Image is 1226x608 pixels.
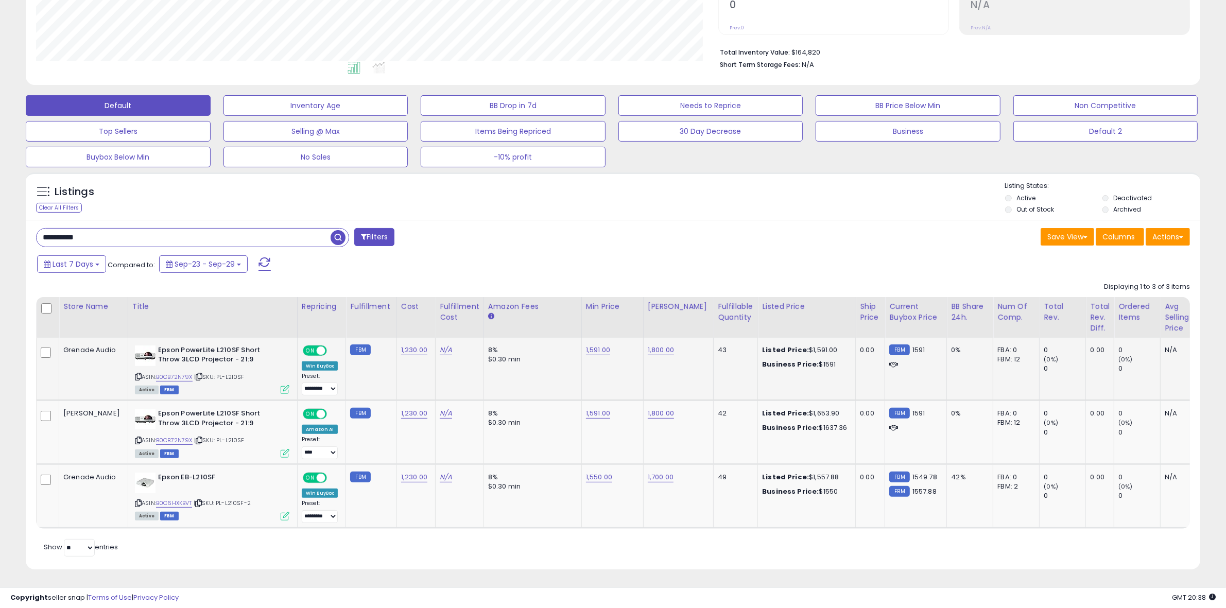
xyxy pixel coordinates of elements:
div: Current Buybox Price [889,301,942,323]
span: 2025-10-7 20:38 GMT [1172,593,1216,602]
img: 21uRHAN7AhL._SL40_.jpg [135,473,156,493]
span: All listings currently available for purchase on Amazon [135,512,159,520]
div: 0 [1118,364,1160,373]
span: OFF [325,474,342,482]
a: 1,591.00 [586,408,610,419]
b: Business Price: [762,359,819,369]
button: BB Drop in 7d [421,95,606,116]
div: Grenade Audio [63,473,120,482]
span: All listings currently available for purchase on Amazon [135,449,159,458]
button: Buybox Below Min [26,147,211,167]
div: $0.30 min [488,418,574,427]
div: FBA: 0 [997,409,1031,418]
a: 1,550.00 [586,472,612,482]
div: Preset: [302,373,338,396]
div: BB Share 24h. [951,301,989,323]
button: Non Competitive [1013,95,1198,116]
div: Repricing [302,301,342,312]
div: 0 [1044,473,1085,482]
button: Default [26,95,211,116]
label: Active [1016,194,1035,202]
div: 49 [718,473,750,482]
a: 1,800.00 [648,345,674,355]
b: Listed Price: [762,472,809,482]
div: 0 [1044,491,1085,500]
span: | SKU: PL-L210SF [194,373,245,381]
button: Needs to Reprice [618,95,803,116]
span: OFF [325,346,342,355]
div: Cost [401,301,431,312]
div: [PERSON_NAME] [63,409,120,418]
a: N/A [440,472,452,482]
small: Prev: N/A [971,25,991,31]
div: seller snap | | [10,593,179,603]
span: Sep-23 - Sep-29 [175,259,235,269]
span: | SKU: PL-L210SF-2 [194,499,251,507]
div: Num of Comp. [997,301,1035,323]
small: Amazon Fees. [488,312,494,321]
div: FBM: 12 [997,355,1031,364]
div: 0.00 [860,345,877,355]
span: FBM [160,386,179,394]
a: 1,230.00 [401,345,427,355]
button: Default 2 [1013,121,1198,142]
div: Displaying 1 to 3 of 3 items [1104,282,1190,292]
div: 0.00 [1090,409,1106,418]
span: ON [304,346,317,355]
div: 42 [718,409,750,418]
small: (0%) [1044,419,1058,427]
div: ASIN: [135,345,289,393]
div: 0 [1118,473,1160,482]
div: Amazon AI [302,425,338,434]
div: 0 [1044,409,1085,418]
button: Filters [354,228,394,246]
h5: Listings [55,185,94,199]
b: Epson PowerLite L210SF Short Throw 3LCD Projector - 21:9 [158,345,283,367]
small: FBM [889,344,909,355]
a: N/A [440,345,452,355]
div: Amazon Fees [488,301,577,312]
div: 8% [488,473,574,482]
small: FBM [350,344,370,355]
div: $0.30 min [488,482,574,491]
button: Items Being Repriced [421,121,606,142]
div: Ship Price [860,301,880,323]
div: Min Price [586,301,639,312]
div: Avg Selling Price [1165,301,1202,334]
div: Fulfillment [350,301,392,312]
div: ASIN: [135,409,289,457]
button: Top Sellers [26,121,211,142]
div: ASIN: [135,473,289,519]
label: Out of Stock [1016,205,1054,214]
span: N/A [802,60,814,70]
div: Preset: [302,500,338,523]
b: Epson EB-L210SF [158,473,283,485]
div: 0 [1044,428,1085,437]
label: Deactivated [1114,194,1152,202]
div: $1,557.88 [762,473,848,482]
div: Listed Price [762,301,851,312]
span: Compared to: [108,260,155,270]
span: All listings currently available for purchase on Amazon [135,386,159,394]
div: 0 [1118,345,1160,355]
p: Listing States: [1005,181,1200,191]
label: Archived [1114,205,1142,214]
div: Store Name [63,301,124,312]
div: Win BuyBox [302,489,338,498]
span: 1591 [912,408,925,418]
a: B0C6HXKBVT [156,499,192,508]
div: 0.00 [1090,345,1106,355]
div: $1591 [762,360,848,369]
small: (0%) [1118,355,1133,363]
div: Title [132,301,293,312]
small: Prev: 0 [730,25,744,31]
div: Grenade Audio [63,345,120,355]
div: $1637.36 [762,423,848,432]
div: 42% [951,473,985,482]
span: 1549.78 [912,472,937,482]
div: FBM: 2 [997,482,1031,491]
div: N/A [1165,409,1199,418]
small: FBM [889,486,909,497]
a: Privacy Policy [133,593,179,602]
button: BB Price Below Min [816,95,1000,116]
